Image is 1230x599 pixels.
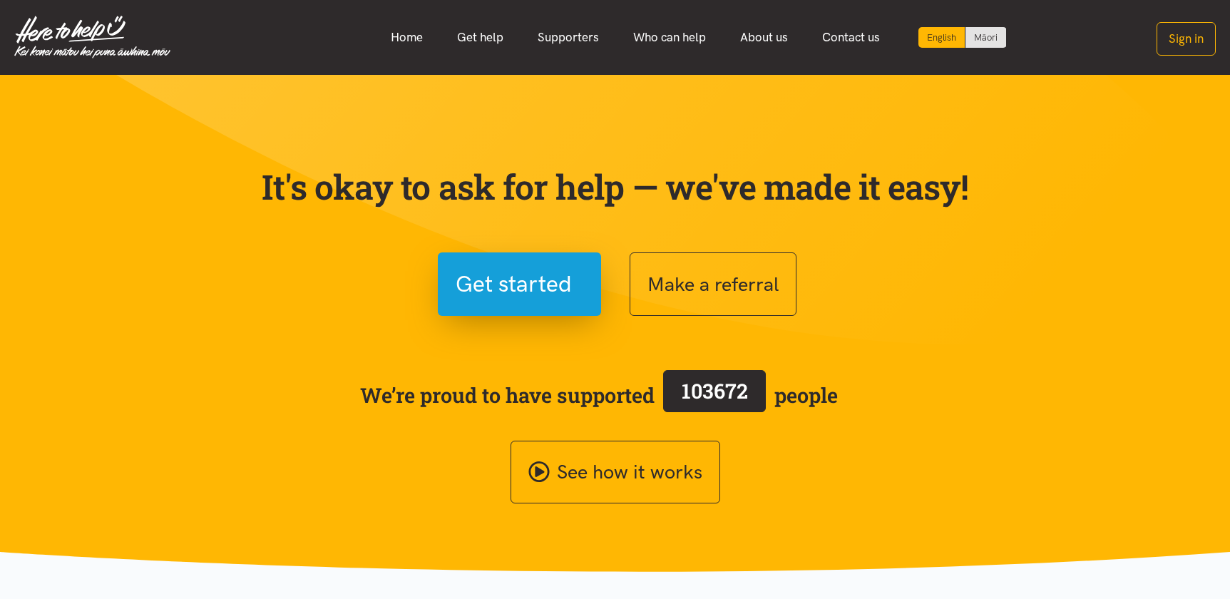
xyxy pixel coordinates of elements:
[360,367,838,423] span: We’re proud to have supported people
[521,22,616,53] a: Supporters
[918,27,965,48] div: Current language
[259,166,972,208] p: It's okay to ask for help — we've made it easy!
[965,27,1006,48] a: Switch to Te Reo Māori
[805,22,897,53] a: Contact us
[1157,22,1216,56] button: Sign in
[616,22,723,53] a: Who can help
[655,367,774,423] a: 103672
[14,16,170,58] img: Home
[682,377,748,404] span: 103672
[456,266,572,302] span: Get started
[630,252,796,316] button: Make a referral
[440,22,521,53] a: Get help
[511,441,720,504] a: See how it works
[374,22,440,53] a: Home
[723,22,805,53] a: About us
[918,27,1007,48] div: Language toggle
[438,252,601,316] button: Get started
